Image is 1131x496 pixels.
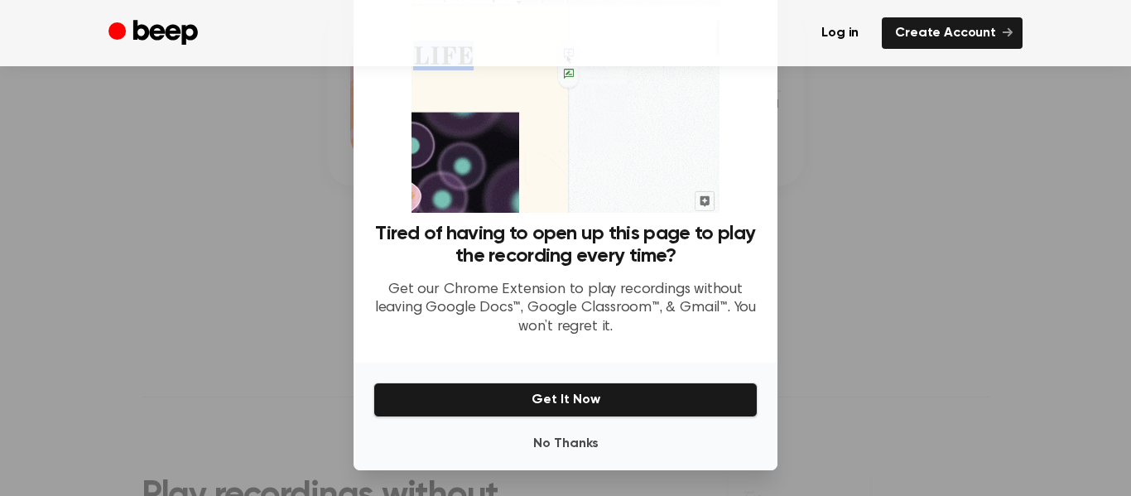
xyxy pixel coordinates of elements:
[373,427,758,460] button: No Thanks
[808,17,872,49] a: Log in
[373,383,758,417] button: Get It Now
[373,281,758,337] p: Get our Chrome Extension to play recordings without leaving Google Docs™, Google Classroom™, & Gm...
[108,17,202,50] a: Beep
[882,17,1023,49] a: Create Account
[373,223,758,267] h3: Tired of having to open up this page to play the recording every time?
